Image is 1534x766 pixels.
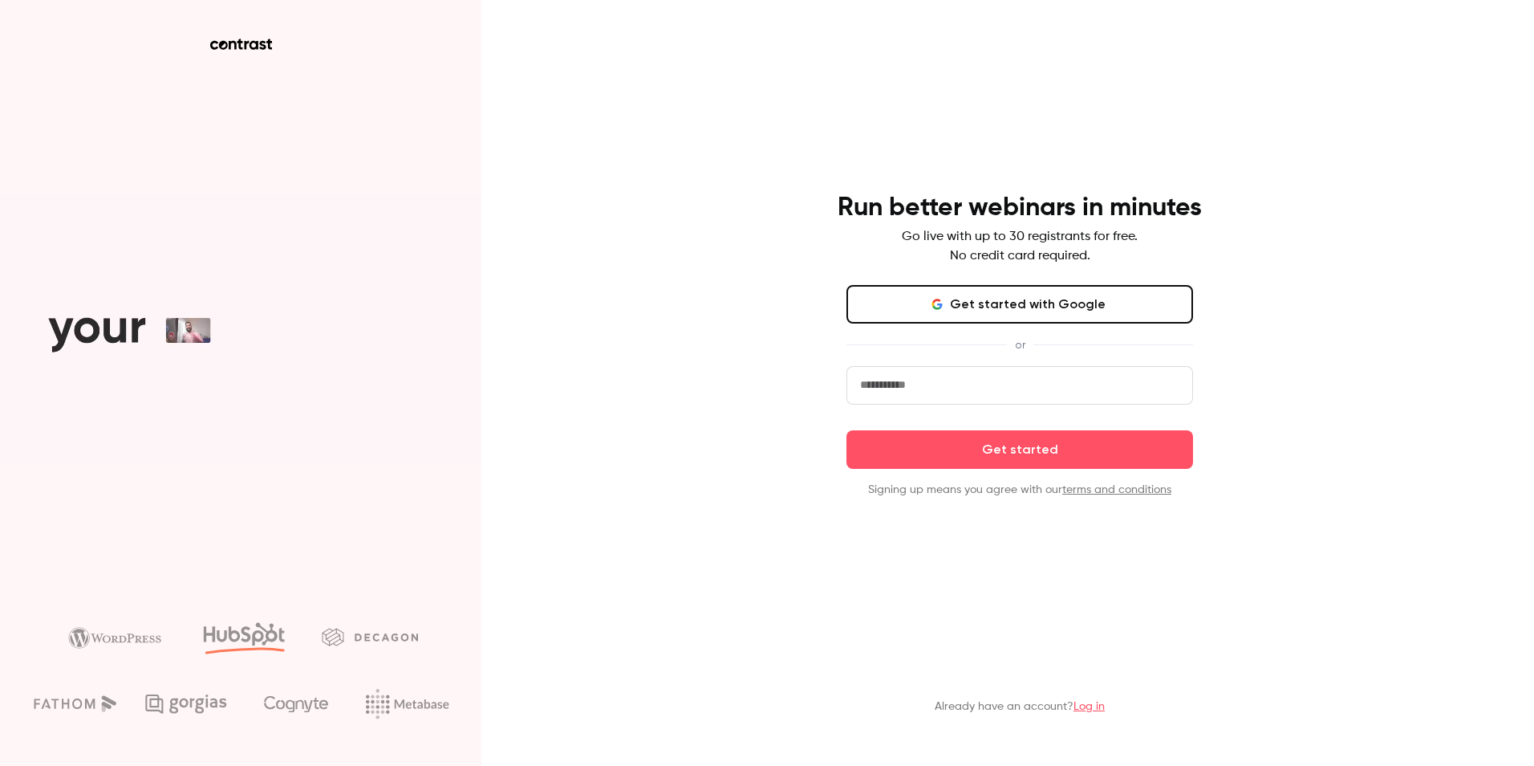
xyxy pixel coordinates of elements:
button: Get started [846,430,1193,469]
img: decagon [322,628,418,646]
span: or [1007,336,1033,353]
h4: Run better webinars in minutes [838,192,1202,224]
a: Log in [1073,701,1105,712]
button: Get started with Google [846,285,1193,324]
p: Signing up means you agree with our [846,482,1193,498]
p: Go live with up to 30 registrants for free. No credit card required. [902,227,1138,266]
a: terms and conditions [1062,484,1171,495]
p: Already have an account? [935,699,1105,715]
